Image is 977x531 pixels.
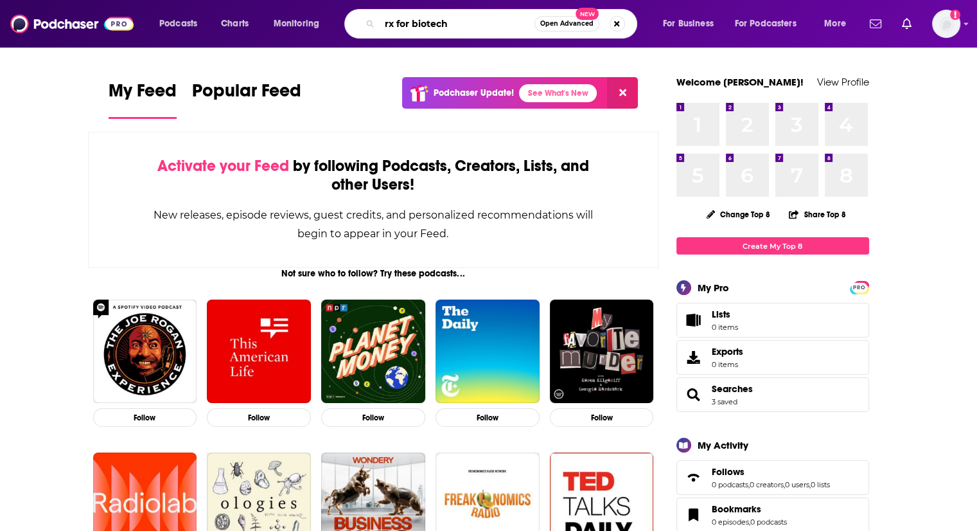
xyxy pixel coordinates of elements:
button: Follow [93,408,197,427]
button: Follow [436,408,540,427]
span: Open Advanced [540,21,594,27]
img: The Daily [436,300,540,404]
span: Exports [681,348,707,366]
img: Podchaser - Follow, Share and Rate Podcasts [10,12,134,36]
a: Lists [676,303,869,337]
button: Follow [207,408,311,427]
a: See What's New [519,84,597,102]
a: Create My Top 8 [676,237,869,255]
a: Bookmarks [681,506,707,524]
img: My Favorite Murder with Karen Kilgariff and Georgia Hardstark [550,300,654,404]
span: Logged in as rachellerussopr [932,10,960,38]
img: The Joe Rogan Experience [93,300,197,404]
span: Monitoring [274,15,319,33]
svg: Add a profile image [950,10,960,20]
span: Bookmarks [712,503,761,515]
a: 0 creators [750,480,784,489]
a: Searches [681,386,707,404]
button: Follow [550,408,654,427]
button: open menu [150,14,214,34]
button: Share Top 8 [788,202,846,227]
span: Lists [712,309,730,320]
a: PRO [852,282,867,292]
span: Popular Feed [192,80,301,109]
a: Bookmarks [712,503,787,515]
span: , [784,480,785,489]
span: Podcasts [159,15,197,33]
img: Planet Money [321,300,425,404]
span: Exports [712,346,743,357]
span: For Business [663,15,714,33]
a: Exports [676,340,869,375]
a: Charts [213,14,256,34]
span: Follows [676,460,869,495]
div: by following Podcasts, Creators, Lists, and other Users! [153,157,594,194]
a: 0 episodes [712,517,749,526]
a: 0 podcasts [712,480,748,489]
img: User Profile [932,10,960,38]
span: , [748,480,750,489]
button: open menu [815,14,862,34]
div: New releases, episode reviews, guest credits, and personalized recommendations will begin to appe... [153,206,594,243]
button: Open AdvancedNew [534,16,599,32]
button: Show profile menu [932,10,960,38]
button: open menu [726,14,815,34]
a: 0 users [785,480,809,489]
a: My Feed [109,80,177,119]
button: Change Top 8 [699,206,779,222]
span: PRO [852,283,867,292]
input: Search podcasts, credits, & more... [380,14,534,34]
div: Search podcasts, credits, & more... [356,9,649,39]
span: Follows [712,466,744,478]
span: 0 items [712,323,738,332]
button: open menu [654,14,730,34]
div: My Pro [698,282,729,294]
p: Podchaser Update! [434,87,514,98]
a: Searches [712,383,753,395]
span: Lists [712,309,738,320]
a: 3 saved [712,397,737,406]
button: Follow [321,408,425,427]
a: Follows [681,469,707,487]
a: Show notifications dropdown [865,13,886,35]
span: Lists [681,311,707,329]
span: More [824,15,846,33]
a: View Profile [817,76,869,88]
span: Activate your Feed [157,156,289,175]
div: My Activity [698,439,748,451]
span: New [576,8,599,20]
img: This American Life [207,300,311,404]
a: 0 podcasts [750,517,787,526]
a: Follows [712,466,830,478]
span: My Feed [109,80,177,109]
span: , [749,517,750,526]
span: Charts [221,15,249,33]
div: Not sure who to follow? Try these podcasts... [88,268,659,279]
a: 0 lists [811,480,830,489]
span: Searches [676,377,869,412]
span: , [809,480,811,489]
a: Popular Feed [192,80,301,119]
span: 0 items [712,360,743,369]
a: Show notifications dropdown [897,13,917,35]
span: For Podcasters [735,15,797,33]
a: Welcome [PERSON_NAME]! [676,76,804,88]
button: open menu [265,14,336,34]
